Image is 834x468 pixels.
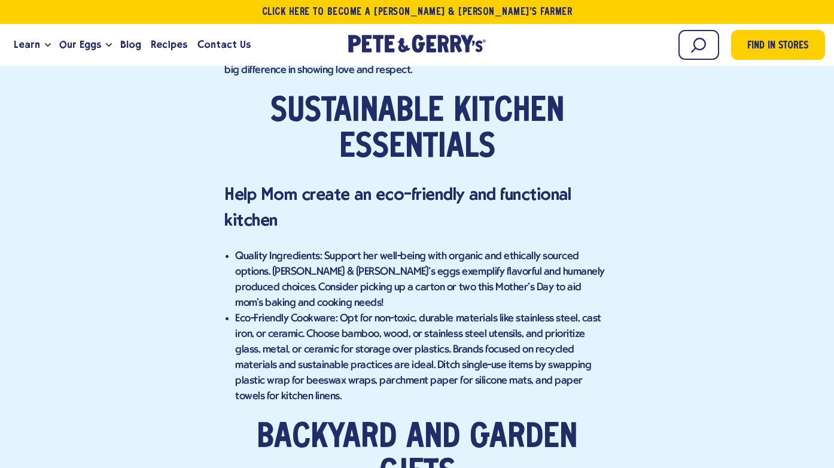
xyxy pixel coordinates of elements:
li: Quality Ingredients: Support her well-being with organic and ethically sourced options. [PERSON_N... [235,249,610,311]
a: Find in Stores [731,30,825,60]
h2: Sustainable Kitchen Essentials [224,94,610,166]
li: Eco-Friendly Cookware: Opt for non-toxic, durable materials like stainless steel, cast iron, or c... [235,311,610,405]
span: Our Eggs [59,37,101,52]
a: Blog [115,29,146,61]
span: Learn [14,37,40,52]
a: Our Eggs [54,29,106,61]
span: Blog [120,37,141,52]
button: Open the dropdown menu for Our Eggs [106,43,112,47]
a: Recipes [146,29,192,61]
a: Contact Us [193,29,255,61]
span: Find in Stores [747,38,808,54]
h3: Help Mom create an eco-friendly and functional kitchen [224,181,610,233]
button: Open the dropdown menu for Learn [45,43,51,47]
span: Recipes [151,37,187,52]
span: Contact Us [197,37,251,52]
input: Search [678,30,719,60]
a: Learn [9,29,45,61]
